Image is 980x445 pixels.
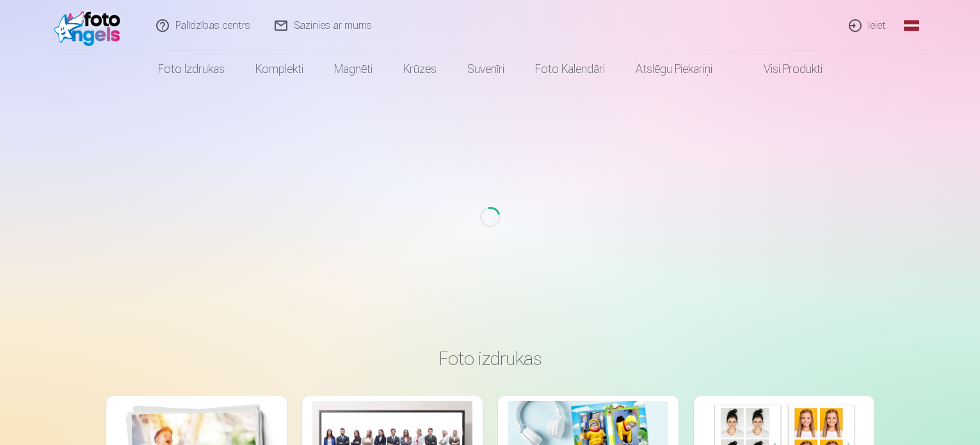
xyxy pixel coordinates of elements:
a: Komplekti [240,51,319,87]
a: Suvenīri [452,51,520,87]
a: Magnēti [319,51,388,87]
img: /fa1 [54,5,127,46]
h3: Foto izdrukas [116,347,864,370]
a: Krūzes [388,51,452,87]
a: Atslēgu piekariņi [620,51,728,87]
a: Foto kalendāri [520,51,620,87]
a: Visi produkti [728,51,838,87]
a: Foto izdrukas [143,51,240,87]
